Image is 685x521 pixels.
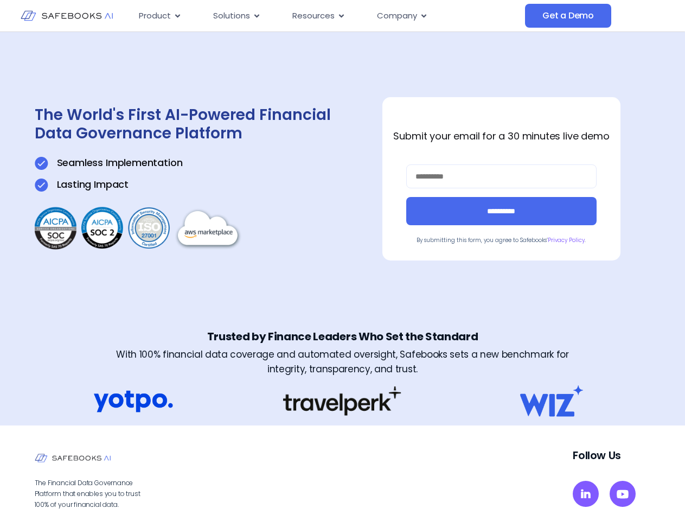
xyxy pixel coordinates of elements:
p: The Financial Data Governance Platform that enables you to trust 100% of your financial data. [35,478,154,510]
p: Lasting Impact [57,178,129,191]
p: Follow Us [573,447,650,463]
span: Company [377,10,417,22]
a: Get a Demo [525,4,611,28]
p: By submitting this form, you agree to Safebooks’ . [406,236,597,244]
p: Seamless Implementation [57,156,183,169]
h3: With 100% financial data coverage and automated oversight, Safebooks sets a new benchmark for int... [103,347,582,377]
nav: Menu [130,5,525,27]
a: Privacy Policy [548,236,585,244]
img: Get a Demo 1 [35,179,48,192]
img: Get a Demo 1 [35,157,48,170]
img: Get a Demo 6 [283,386,402,416]
h1: The World's First AI-Powered Financial Data Governance Platform [35,106,337,142]
span: Get a Demo [542,10,594,21]
img: Get a Demo 3 [35,205,244,252]
div: Menu Toggle [130,5,525,27]
img: Get a Demo 7 [512,385,591,417]
strong: Submit your email for a 30 minutes live demo [393,129,609,143]
span: Resources [292,10,335,22]
span: Solutions [213,10,250,22]
img: Get a Demo 5 [94,385,173,417]
span: Product [139,10,171,22]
